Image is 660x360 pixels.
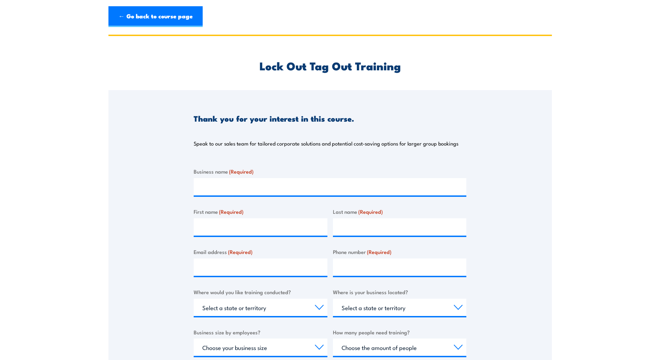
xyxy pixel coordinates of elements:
[194,328,327,336] label: Business size by employees?
[219,208,244,215] span: (Required)
[194,140,458,147] p: Speak to our sales team for tailored corporate solutions and potential cost-saving options for la...
[333,248,467,256] label: Phone number
[229,167,254,175] span: (Required)
[194,167,466,175] label: Business name
[333,208,467,216] label: Last name
[194,114,354,122] h3: Thank you for your interest in this course.
[367,248,391,255] span: (Required)
[228,248,253,255] span: (Required)
[194,248,327,256] label: Email address
[108,6,203,27] a: ← Go back to course page
[358,208,383,215] span: (Required)
[333,328,467,336] label: How many people need training?
[194,288,327,296] label: Where would you like training conducted?
[194,61,466,70] h2: Lock Out Tag Out Training
[333,288,467,296] label: Where is your business located?
[194,208,327,216] label: First name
